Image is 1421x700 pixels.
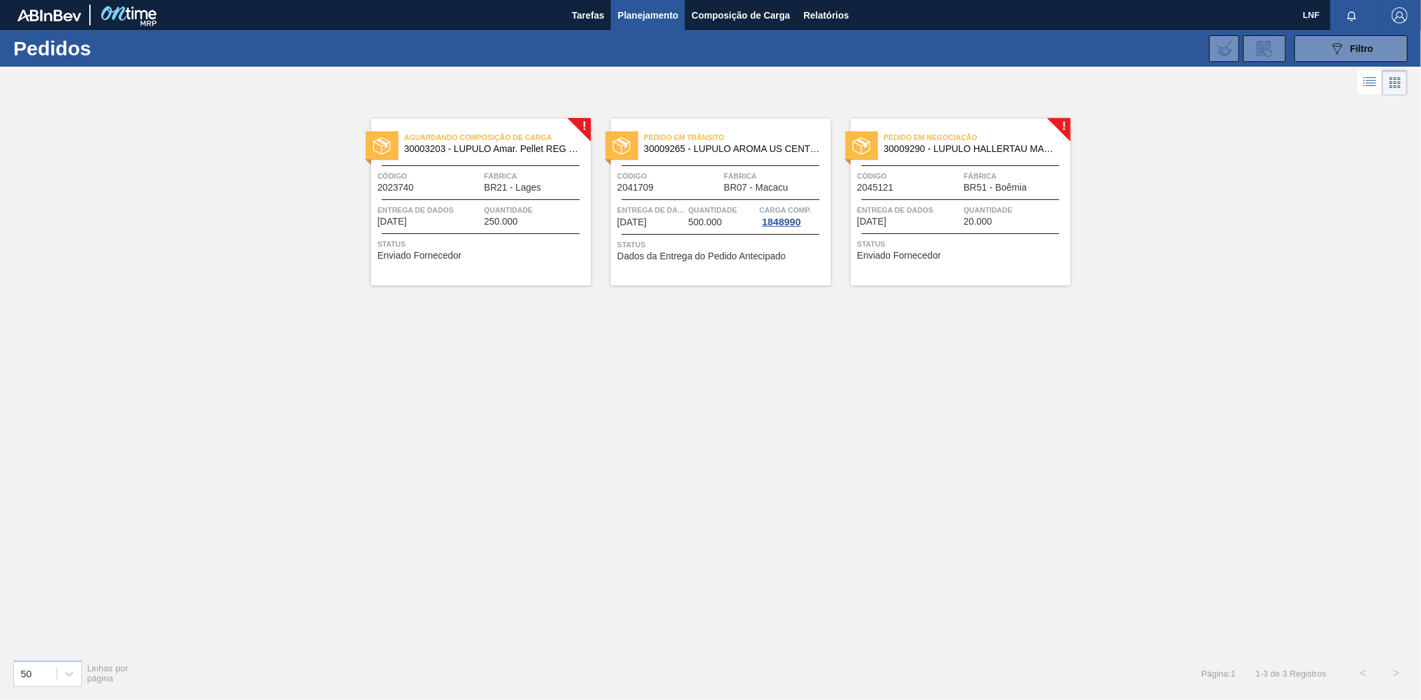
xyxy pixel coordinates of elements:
[1228,669,1231,679] font: :
[1382,70,1408,95] div: Visão em Cartões
[762,216,801,227] font: 1848990
[688,206,737,214] font: Quantidade
[618,203,686,217] span: Entrega de dados
[857,172,887,180] font: Código
[688,203,756,217] span: Quantidade
[378,216,407,227] font: [DATE]
[1270,669,1280,679] font: de
[1350,43,1374,54] font: Filtro
[1263,669,1268,679] font: 3
[724,182,788,193] font: BR07 - Macacu
[964,206,1013,214] font: Quantidade
[484,216,518,227] font: 250.000
[857,251,941,261] span: Enviado Fornecedor
[484,217,518,227] span: 250.000
[1230,669,1235,679] font: 1
[884,133,978,141] font: Pedido em Negociação
[1330,6,1373,25] button: Notificações
[688,217,722,227] font: 500.000
[1243,35,1286,62] div: Solicitação de Revisão de Pedidos
[618,251,786,261] font: Dados da Entrega do Pedido Antecipado
[484,206,533,214] font: Quantidade
[618,217,647,227] font: [DATE]
[618,172,648,180] font: Código
[1303,10,1320,20] font: LNF
[1282,669,1287,679] font: 3
[724,183,788,193] span: BR07 - Macacu
[378,183,414,193] span: 2023740
[1201,669,1228,679] font: Página
[378,206,454,214] font: Entrega de dados
[884,143,1158,154] font: 30009290 - LUPULO HALLERTAU MAGNUM PELLET T-90 PC5K
[853,137,870,155] img: status
[964,172,997,180] font: Fábrica
[759,203,827,227] a: Carga Comp.1848990
[964,203,1067,217] span: Quantidade
[618,238,827,251] span: Status
[857,169,961,183] span: Código
[378,169,481,183] span: Código
[378,251,462,261] span: Enviado Fornecedor
[378,217,407,227] span: 10/09/2025
[644,133,725,141] font: Pedido em Trânsito
[884,144,1060,154] span: 30009290 - LUPULO HALLERTAU MAGNUM PELLET T-90 PC5K
[378,250,462,261] font: Enviado Fornecedor
[484,169,588,183] span: Fábrica
[1294,35,1408,62] button: Filtro
[404,144,580,154] span: 30003203 - LUPULO Amar. Pellet REG Nugget
[857,206,934,214] font: Entrega de dados
[964,183,1027,193] span: BR51 - Boêmia
[618,183,654,193] span: 2041709
[484,183,542,193] span: BR21 - Lages
[13,37,91,59] font: Pedidos
[1358,70,1382,95] div: Visão em Lista
[759,203,811,217] span: Carga Comp.
[404,131,591,144] span: Aguardando Composição de Carga
[404,133,552,141] font: Aguardando Composição de Carga
[618,217,647,227] span: 02/10/2025
[378,172,408,180] font: Código
[618,182,654,193] font: 2041709
[351,119,591,285] a: !statusAguardando Composição de Carga30003203 - LUPULO Amar. Pellet REG NuggetCódigo2023740Fábric...
[724,169,827,183] span: Fábrica
[1209,35,1239,62] div: Importar Negociações dos Pedidos
[484,172,518,180] font: Fábrica
[618,206,694,214] font: Entrega de dados
[404,143,600,154] font: 30003203 - LUPULO Amar. Pellet REG Nugget
[803,10,849,21] font: Relatórios
[1380,657,1413,690] button: >
[1346,657,1380,690] button: <
[884,131,1071,144] span: Pedido em Negociação
[618,169,721,183] span: Código
[378,182,414,193] font: 2023740
[964,169,1067,183] span: Fábrica
[692,10,790,21] font: Composição de Carga
[378,240,406,248] font: Status
[21,668,32,679] font: 50
[1260,669,1263,679] font: -
[644,144,820,154] span: 30009265 - LUPULO AROMA US CENTENNIAL PELLET T90
[1290,669,1326,679] font: Registros
[572,10,604,21] font: Tarefas
[484,182,542,193] font: BR21 - Lages
[857,216,887,227] font: [DATE]
[964,217,993,227] span: 20.000
[857,237,1067,251] span: Status
[1256,669,1260,679] font: 1
[1360,667,1366,679] font: <
[857,183,894,193] span: 2045121
[724,172,757,180] font: Fábrica
[613,137,630,155] img: status
[857,250,941,261] font: Enviado Fornecedor
[644,143,899,154] font: 30009265 - LUPULO AROMA US CENTENNIAL PELLET T90
[1392,7,1408,23] img: Sair
[17,9,81,21] img: TNhmsLtSVTkK8tSr43FrP2fwEKptu5GPRR3wAAAABJRU5ErkJggg==
[87,663,129,683] font: Linhas por página
[618,10,678,21] font: Planejamento
[857,240,885,248] font: Status
[644,131,831,144] span: Pedido em Trânsito
[618,241,646,249] font: Status
[759,206,811,214] font: Carga Comp.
